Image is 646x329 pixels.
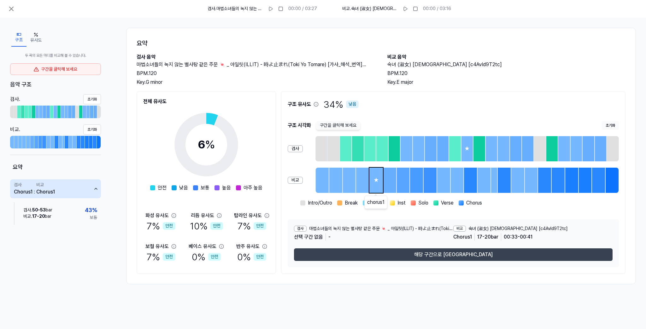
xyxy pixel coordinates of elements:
[288,177,303,184] div: 비교
[387,61,625,68] h2: 숙녀 (淑女) [DEMOGRAPHIC_DATA] [c4AvId9T2tc]
[364,196,387,209] div: chorus 1
[387,53,625,61] h2: 비교 음악
[189,243,216,250] div: 베이스 유사도
[85,206,97,215] span: 43 %
[26,29,45,47] button: 유사도
[288,6,317,12] div: 00:00 / 03:27
[210,222,223,230] div: 안전
[14,182,21,188] div: 검사
[397,199,406,207] span: Inst
[32,207,46,212] span: 50 - 53
[201,184,209,192] span: 보통
[179,184,188,192] span: 낮음
[238,219,266,233] div: 7 %
[294,226,307,232] div: 검사
[10,126,20,133] div: 비교 .
[137,78,375,86] div: Key. G minor
[254,253,266,261] div: 안전
[137,61,375,68] h2: 마법소녀들의 녹지 않는 별사탕 같은 주문 🍬 _ 아일릿(ILLIT) - 時よ止まれ(Toki Yo Tomare) [가사_해석_번역] [HXdXA8hIucU]
[10,80,101,89] div: 음악 구조
[90,215,97,221] span: 보통
[244,184,262,192] span: 아주 높음
[294,232,385,242] div: 선택 구간 없음 -
[237,250,266,263] div: 0 %
[137,38,625,48] h1: 요약
[34,182,35,196] span: :
[83,124,101,135] button: 초기화
[418,199,428,207] span: Solo
[147,219,175,233] div: 7 %
[288,145,303,152] div: 검사
[208,253,221,261] div: 안전
[191,212,214,219] div: 리듬 유사도
[453,226,466,232] div: 비교
[387,70,625,77] div: BPM. 120
[163,253,175,261] div: 안전
[36,182,44,188] div: 비교
[254,222,266,230] div: 안전
[308,199,332,207] span: Intro/Outro
[23,213,52,220] div: 비교 . bar
[36,188,55,196] div: Chorus1
[145,243,169,250] div: 보컬 유사도
[423,6,451,12] div: 00:00 / 03:16
[468,226,568,232] span: 숙녀 (淑女) [DEMOGRAPHIC_DATA] [c4AvId9T2tc]
[83,94,101,104] button: 초기화
[387,78,625,86] div: Key. E major
[205,138,215,151] span: %
[11,29,26,47] button: 구조
[346,101,359,108] div: 낮음
[236,243,260,250] div: 반주 유사도
[316,121,360,130] span: 구간을 클릭해 보세요
[23,207,52,213] div: 검사 . bar
[10,53,101,58] span: 두 곡의 모든 마디를 비교해 볼 수 있습니다.
[342,6,398,12] span: 비교 . 숙녀 (淑女) [DEMOGRAPHIC_DATA] [c4AvId9T2tc]
[163,222,175,230] div: 안전
[10,160,101,174] div: 요약
[198,136,215,153] div: 6
[222,184,231,192] span: 높음
[309,226,453,232] span: 마법소녀들의 녹지 않는 별사탕 같은 주문 🍬 _ 아일릿(ILLIT) - 時よ止まれ(Toki Yo Tomare) [가사_해석_번역] [HXdXA8hIucU]
[10,179,101,198] button: 검사Chorus1:비교Chorus1
[32,214,45,219] span: 17 - 20
[477,233,498,241] span: 17 - 20 bar
[288,98,319,111] span: 구조 유사도
[137,70,375,77] div: BPM. 120
[10,198,101,228] div: 검사Chorus1:비교Chorus1
[234,212,262,219] div: 탑라인 유사도
[190,219,223,233] div: 10 %
[602,121,619,130] button: 초기화
[441,199,454,207] span: Verse
[192,250,221,263] div: 0 %
[369,168,383,193] div: ★
[208,6,263,12] span: 검사 . 마법소녀들의 녹지 않는 별사탕 같은 주문 🍬 _ 아일릿(ILLIT) - 時よ止まれ(Toki Yo Tomare) [가사_해석_번역] [HXdXA8hIucU]
[10,95,20,103] div: 검사 .
[145,212,169,219] div: 화성 유사도
[147,250,175,263] div: 7 %
[14,188,32,196] div: Chorus1
[466,199,482,207] span: Chorus
[158,184,167,192] span: 안전
[288,122,311,129] span: 구조 시각화
[294,248,613,261] button: 해당 구간으로 [GEOGRAPHIC_DATA]
[345,199,358,207] span: Break
[137,53,375,61] h2: 검사 음악
[461,136,473,161] div: ★
[453,233,472,241] span: Chorus 1
[143,98,269,105] h2: 전체 유사도
[324,98,359,111] span: 34 %
[10,63,101,75] div: 구간을 클릭해 보세요
[504,233,532,241] span: 00:33 - 00:41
